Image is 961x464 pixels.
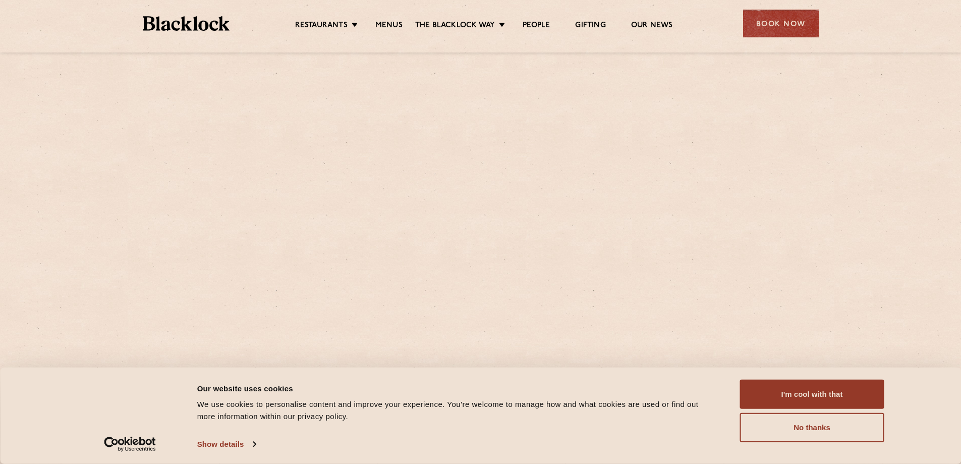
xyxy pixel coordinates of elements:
[740,380,884,409] button: I'm cool with that
[143,16,230,31] img: BL_Textured_Logo-footer-cropped.svg
[86,437,174,452] a: Usercentrics Cookiebot - opens in a new window
[295,21,348,32] a: Restaurants
[197,382,717,394] div: Our website uses cookies
[415,21,495,32] a: The Blacklock Way
[523,21,550,32] a: People
[197,398,717,423] div: We use cookies to personalise content and improve your experience. You're welcome to manage how a...
[375,21,403,32] a: Menus
[743,10,819,37] div: Book Now
[740,413,884,442] button: No thanks
[575,21,605,32] a: Gifting
[631,21,673,32] a: Our News
[197,437,256,452] a: Show details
